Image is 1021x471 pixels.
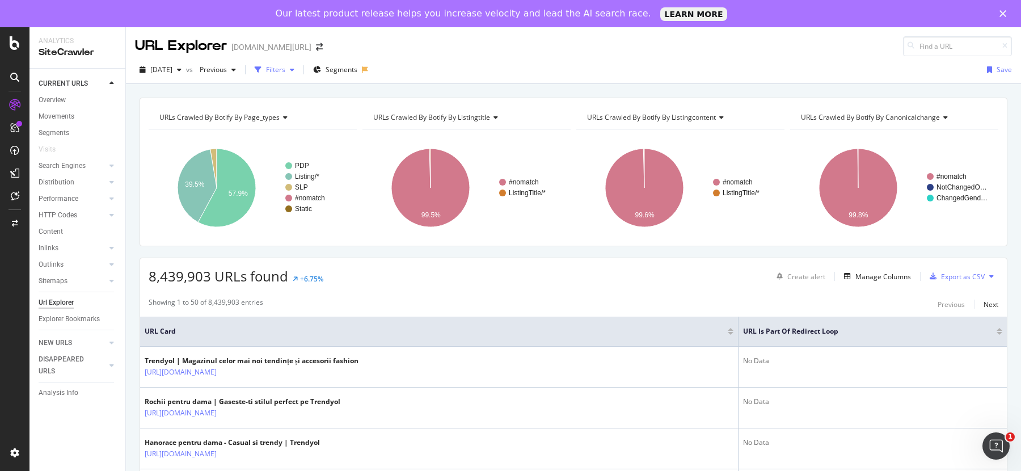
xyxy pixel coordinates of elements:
span: URLs Crawled By Botify By listingtitle [373,112,490,122]
text: #nomatch [295,194,325,202]
text: ListingTitle/* [509,189,546,197]
a: [URL][DOMAIN_NAME] [145,367,217,378]
div: Explorer Bookmarks [39,313,100,325]
button: Segments [309,61,362,79]
span: 8,439,903 URLs found [149,267,288,285]
button: Export as CSV [925,267,985,285]
h4: URLs Crawled By Botify By listingcontent [585,108,774,127]
svg: A chart. [576,138,784,237]
div: No Data [743,356,1002,366]
div: Outlinks [39,259,64,271]
span: 1 [1006,432,1015,441]
text: Static [295,205,312,213]
div: Export as CSV [941,272,985,281]
button: [DATE] [135,61,186,79]
button: Manage Columns [839,270,911,283]
text: NotChangedO… [936,183,987,191]
div: CURRENT URLS [39,78,88,90]
div: Next [984,300,998,309]
a: Content [39,226,117,238]
a: Inlinks [39,242,106,254]
text: SLP [295,183,308,191]
text: #nomatch [509,178,539,186]
div: URL Explorer [135,36,227,56]
div: SiteCrawler [39,46,116,59]
a: CURRENT URLS [39,78,106,90]
span: URLs Crawled By Botify By listingcontent [587,112,716,122]
div: Movements [39,111,74,123]
text: #nomatch [723,178,753,186]
input: Find a URL [903,36,1012,56]
span: URLs Crawled By Botify By canonicalchange [801,112,940,122]
text: 99.6% [635,211,655,219]
text: 99.8% [849,211,868,219]
h4: URLs Crawled By Botify By page_types [157,108,347,127]
span: Segments [326,65,357,74]
div: No Data [743,438,1002,448]
div: Url Explorer [39,297,74,309]
a: [URL][DOMAIN_NAME] [145,448,217,460]
text: 39.5% [185,180,204,188]
span: URL Card [145,326,725,337]
div: Content [39,226,63,238]
a: Analysis Info [39,387,117,399]
div: Filters [266,65,285,74]
div: Inlinks [39,242,58,254]
div: Create alert [787,272,825,281]
svg: A chart. [149,138,357,237]
div: Performance [39,193,78,205]
a: Explorer Bookmarks [39,313,117,325]
a: Segments [39,127,117,139]
span: URL is Part of Redirect Loop [743,326,980,337]
button: Filters [250,61,299,79]
text: ListingTitle/* [723,189,760,197]
div: Previous [938,300,965,309]
div: Analysis Info [39,387,78,399]
h4: URLs Crawled By Botify By listingtitle [371,108,560,127]
div: Our latest product release helps you increase velocity and lead the AI search race. [276,8,651,19]
div: Showing 1 to 50 of 8,439,903 entries [149,297,263,311]
div: Search Engines [39,160,86,172]
span: vs [186,65,195,74]
div: Sitemaps [39,275,67,287]
a: [URL][DOMAIN_NAME] [145,407,217,419]
a: Outlinks [39,259,106,271]
a: LEARN MORE [660,7,728,21]
text: 99.5% [421,211,441,219]
a: DISAPPEARED URLS [39,354,106,377]
button: Previous [938,297,965,311]
a: Search Engines [39,160,106,172]
div: [DOMAIN_NAME][URL] [231,41,311,53]
span: 2025 Jul. 8th [150,65,172,74]
div: HTTP Codes [39,209,77,221]
button: Save [982,61,1012,79]
button: Next [984,297,998,311]
span: URLs Crawled By Botify By page_types [159,112,280,122]
svg: A chart. [362,138,571,237]
a: NEW URLS [39,337,106,349]
a: Performance [39,193,106,205]
div: Close [999,10,1011,17]
text: 57.9% [229,190,248,197]
button: Previous [195,61,241,79]
div: Trendyol | Magazinul celor mai noi tendințe și accesorii fashion [145,356,358,366]
iframe: Intercom live chat [982,432,1010,460]
div: No Data [743,397,1002,407]
a: Sitemaps [39,275,106,287]
text: #nomatch [936,173,967,180]
div: Distribution [39,176,74,188]
div: Visits [39,144,56,155]
svg: A chart. [790,138,998,237]
button: Create alert [772,267,825,285]
text: Listing/* [295,173,319,180]
a: Url Explorer [39,297,117,309]
text: PDP [295,162,309,170]
div: Overview [39,94,66,106]
a: Movements [39,111,117,123]
a: HTTP Codes [39,209,106,221]
a: Visits [39,144,67,155]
